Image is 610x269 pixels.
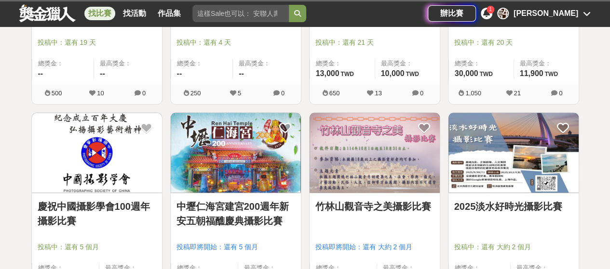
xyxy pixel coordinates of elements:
[32,113,162,193] img: Cover Image
[465,90,481,97] span: 1,050
[38,59,88,68] span: 總獎金：
[428,5,476,22] a: 辦比賽
[544,71,557,77] span: TWD
[514,90,520,97] span: 21
[38,69,43,77] span: --
[239,59,295,68] span: 最高獎金：
[192,5,289,22] input: 這樣Sale也可以： 安聯人壽創意銷售法募集
[455,59,508,68] span: 總獎金：
[190,90,201,97] span: 250
[448,113,579,193] a: Cover Image
[514,8,578,19] div: [PERSON_NAME]
[239,69,244,77] span: --
[142,90,146,97] span: 0
[381,59,434,68] span: 最高獎金：
[38,242,156,252] span: 投稿中：還有 5 個月
[171,113,301,193] img: Cover Image
[375,90,381,97] span: 13
[479,71,492,77] span: TWD
[38,38,156,48] span: 投稿中：還有 19 天
[176,38,295,48] span: 投稿中：還有 4 天
[454,199,573,213] a: 2025淡水好時光攝影比賽
[520,69,543,77] span: 11,900
[97,90,104,97] span: 10
[310,113,440,193] a: Cover Image
[154,7,185,20] a: 作品集
[520,59,573,68] span: 最高獎金：
[497,8,509,19] div: 許
[315,242,434,252] span: 投稿即將開始：還有 大約 2 個月
[489,7,492,12] span: 1
[454,242,573,252] span: 投稿中：還有 大約 2 個月
[176,199,295,228] a: 中壢仁海宮建宮200週年新安五朝福醮慶典攝影比賽
[454,38,573,48] span: 投稿中：還有 20 天
[316,69,339,77] span: 13,000
[238,90,241,97] span: 5
[281,90,285,97] span: 0
[100,69,105,77] span: --
[381,69,405,77] span: 10,000
[316,59,369,68] span: 總獎金：
[420,90,423,97] span: 0
[38,199,156,228] a: 慶祝中國攝影學會100週年攝影比賽
[177,59,227,68] span: 總獎金：
[559,90,562,97] span: 0
[84,7,115,20] a: 找比賽
[406,71,419,77] span: TWD
[119,7,150,20] a: 找活動
[329,90,340,97] span: 650
[340,71,353,77] span: TWD
[315,38,434,48] span: 投稿中：還有 21 天
[310,113,440,193] img: Cover Image
[177,69,182,77] span: --
[176,242,295,252] span: 投稿即將開始：還有 5 個月
[455,69,478,77] span: 30,000
[32,113,162,193] a: Cover Image
[171,113,301,193] a: Cover Image
[448,113,579,193] img: Cover Image
[100,59,156,68] span: 最高獎金：
[52,90,62,97] span: 500
[315,199,434,213] a: 竹林山觀音寺之美攝影比賽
